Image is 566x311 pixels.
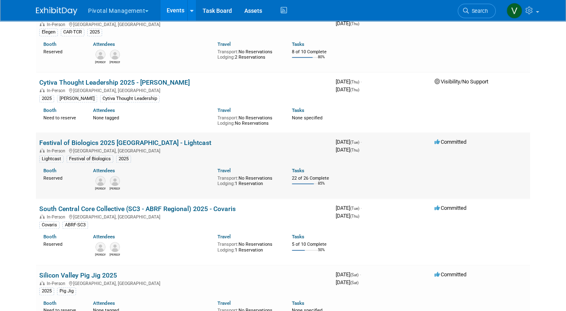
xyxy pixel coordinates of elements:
[95,59,105,64] div: Connor Wies
[93,234,115,240] a: Attendees
[39,147,329,154] div: [GEOGRAPHIC_DATA], [GEOGRAPHIC_DATA]
[217,114,279,126] div: No Reservations No Reservations
[469,8,488,14] span: Search
[47,22,68,27] span: In-Person
[217,176,239,181] span: Transport:
[39,21,329,27] div: [GEOGRAPHIC_DATA], [GEOGRAPHIC_DATA]
[43,234,56,240] a: Booth
[110,59,120,64] div: Nicholas McGlincy
[39,205,236,213] a: South Central Core Collective (SC3 - ABRF Regional) 2025 - Covaris
[47,148,68,154] span: In-Person
[110,186,120,191] div: Carrie Maynard
[336,139,362,145] span: [DATE]
[292,234,304,240] a: Tasks
[95,252,105,257] div: Rob Brown
[67,155,113,163] div: Festival of Biologics
[217,247,235,253] span: Lodging:
[96,176,105,186] img: Scott Brouilette
[47,281,68,286] span: In-Person
[43,240,81,247] div: Reserved
[40,281,45,285] img: In-Person Event
[506,3,522,19] img: Valerie Weld
[62,221,88,229] div: ABRF-SC3
[43,174,81,181] div: Reserved
[336,147,359,153] span: [DATE]
[43,107,56,113] a: Booth
[93,300,115,306] a: Attendees
[350,140,359,145] span: (Tue)
[39,139,211,147] a: Festival of Biologics 2025 [GEOGRAPHIC_DATA] - Lightcast
[361,205,362,211] span: -
[217,168,231,173] a: Travel
[39,78,190,86] a: Cytiva Thought Leadership 2025 - [PERSON_NAME]
[217,49,239,55] span: Transport:
[350,21,359,26] span: (Thu)
[292,176,329,181] div: 22 of 26 Complete
[336,86,359,93] span: [DATE]
[336,20,359,26] span: [DATE]
[40,88,45,92] img: In-Person Event
[96,50,105,59] img: Connor Wies
[110,252,120,257] div: Tom O'Hare
[217,47,279,60] div: No Reservations 2 Reservations
[292,242,329,247] div: 5 of 10 Complete
[57,287,76,295] div: Pig Jig
[39,287,54,295] div: 2025
[350,280,358,285] span: (Sat)
[217,121,235,126] span: Lodging:
[458,4,496,18] a: Search
[47,88,68,93] span: In-Person
[217,242,239,247] span: Transport:
[93,107,115,113] a: Attendees
[350,273,358,277] span: (Sat)
[361,139,362,145] span: -
[57,95,97,102] div: [PERSON_NAME]
[40,148,45,152] img: In-Person Event
[39,271,117,279] a: Silicon Valley Pig Jig 2025
[435,139,466,145] span: Committed
[110,176,120,186] img: Carrie Maynard
[43,168,56,173] a: Booth
[217,55,235,60] span: Lodging:
[96,242,105,252] img: Rob Brown
[39,221,60,229] div: Covaris
[43,47,81,55] div: Reserved
[93,114,211,121] div: None tagged
[116,155,131,163] div: 2025
[318,181,325,192] td: 85%
[435,78,488,85] span: Visibility/No Support
[39,213,329,220] div: [GEOGRAPHIC_DATA], [GEOGRAPHIC_DATA]
[43,300,56,306] a: Booth
[336,205,362,211] span: [DATE]
[336,78,362,85] span: [DATE]
[110,242,120,252] img: Tom O'Hare
[39,87,329,93] div: [GEOGRAPHIC_DATA], [GEOGRAPHIC_DATA]
[47,214,68,220] span: In-Person
[217,107,231,113] a: Travel
[87,28,102,36] div: 2025
[292,115,322,121] span: None specified
[217,234,231,240] a: Travel
[350,148,359,152] span: (Thu)
[350,206,359,211] span: (Tue)
[435,271,466,278] span: Committed
[336,213,359,219] span: [DATE]
[350,80,359,84] span: (Thu)
[43,41,56,47] a: Booth
[292,107,304,113] a: Tasks
[336,271,361,278] span: [DATE]
[217,115,239,121] span: Transport:
[61,28,84,36] div: CAR-TCR
[217,41,231,47] a: Travel
[100,95,160,102] div: Cytiva Thought Leadership
[292,41,304,47] a: Tasks
[360,271,361,278] span: -
[95,186,105,191] div: Scott Brouilette
[435,205,466,211] span: Committed
[110,50,120,59] img: Nicholas McGlincy
[350,88,359,92] span: (Thu)
[93,41,115,47] a: Attendees
[93,168,115,173] a: Attendees
[350,214,359,218] span: (Thu)
[217,300,231,306] a: Travel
